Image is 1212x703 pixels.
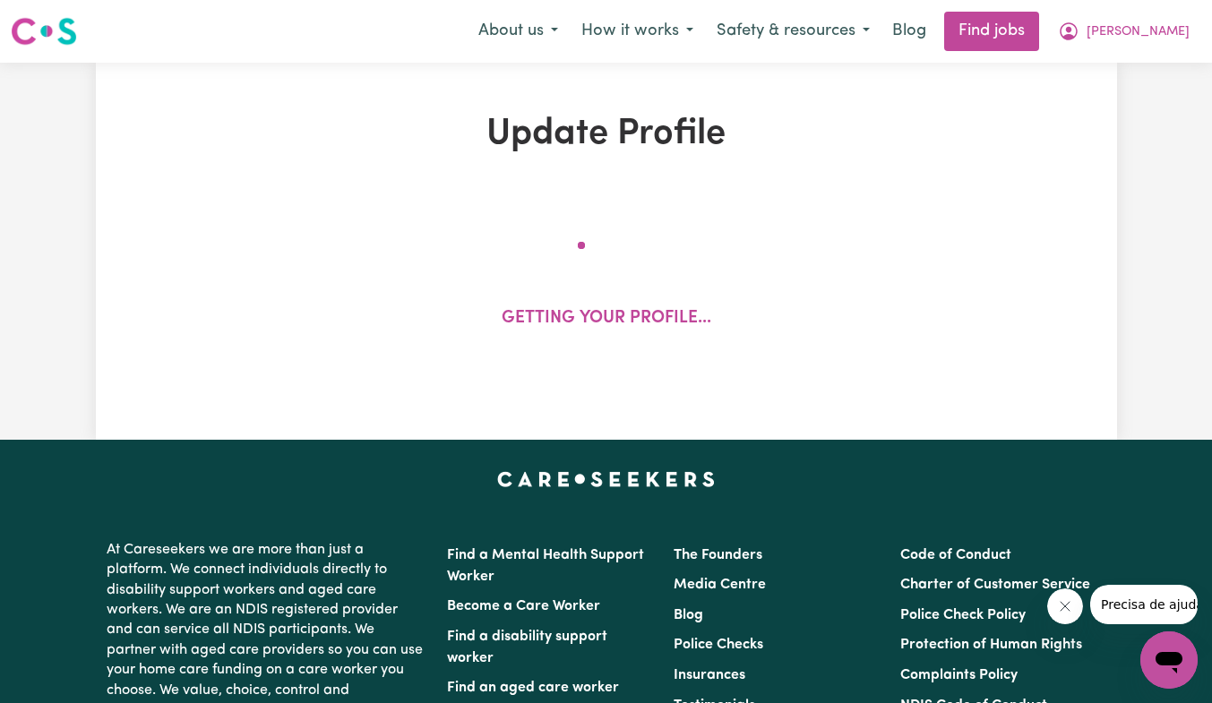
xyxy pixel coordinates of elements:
[900,578,1090,592] a: Charter of Customer Service
[674,638,763,652] a: Police Checks
[900,638,1082,652] a: Protection of Human Rights
[1046,13,1201,50] button: My Account
[1047,588,1083,624] iframe: Fechar mensagem
[497,472,715,486] a: Careseekers home page
[447,599,600,613] a: Become a Care Worker
[570,13,705,50] button: How it works
[11,11,77,52] a: Careseekers logo
[674,578,766,592] a: Media Centre
[277,113,936,156] h1: Update Profile
[900,548,1011,562] a: Code of Conduct
[11,15,77,47] img: Careseekers logo
[502,306,711,332] p: Getting your profile...
[881,12,937,51] a: Blog
[674,668,745,682] a: Insurances
[674,608,703,622] a: Blog
[447,681,619,695] a: Find an aged care worker
[447,630,607,665] a: Find a disability support worker
[1140,631,1198,689] iframe: Botão para iniciar a janela de mensagens
[1087,22,1190,42] span: [PERSON_NAME]
[1090,585,1198,624] iframe: Mensagem da empresa
[705,13,881,50] button: Safety & resources
[900,668,1018,682] a: Complaints Policy
[900,608,1026,622] a: Police Check Policy
[944,12,1039,51] a: Find jobs
[447,548,644,584] a: Find a Mental Health Support Worker
[11,13,120,27] font: Precisa de ajuda?
[674,548,762,562] a: The Founders
[467,13,570,50] button: About us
